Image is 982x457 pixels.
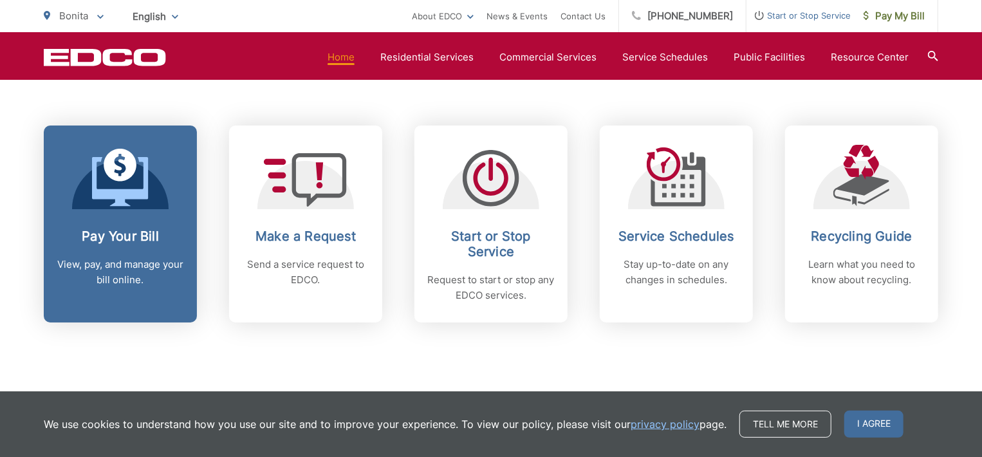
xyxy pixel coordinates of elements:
span: English [123,5,188,28]
p: Send a service request to EDCO. [242,257,369,288]
a: privacy policy [631,416,699,432]
a: News & Events [486,8,548,24]
a: EDCD logo. Return to the homepage. [44,48,166,66]
a: About EDCO [412,8,474,24]
a: Residential Services [380,50,474,65]
a: Public Facilities [734,50,805,65]
a: Make a Request Send a service request to EDCO. [229,126,382,322]
p: We use cookies to understand how you use our site and to improve your experience. To view our pol... [44,416,727,432]
h2: Start or Stop Service [427,228,555,259]
a: Service Schedules [622,50,708,65]
p: Request to start or stop any EDCO services. [427,272,555,303]
a: Contact Us [560,8,606,24]
span: Bonita [59,10,88,22]
a: Service Schedules Stay up-to-date on any changes in schedules. [600,126,753,322]
span: Pay My Bill [864,8,925,24]
p: View, pay, and manage your bill online. [57,257,184,288]
h2: Service Schedules [613,228,740,244]
a: Pay Your Bill View, pay, and manage your bill online. [44,126,197,322]
h2: Pay Your Bill [57,228,184,244]
a: Resource Center [831,50,909,65]
h2: Make a Request [242,228,369,244]
a: Tell me more [739,411,831,438]
a: Commercial Services [499,50,597,65]
p: Stay up-to-date on any changes in schedules. [613,257,740,288]
a: Home [328,50,355,65]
